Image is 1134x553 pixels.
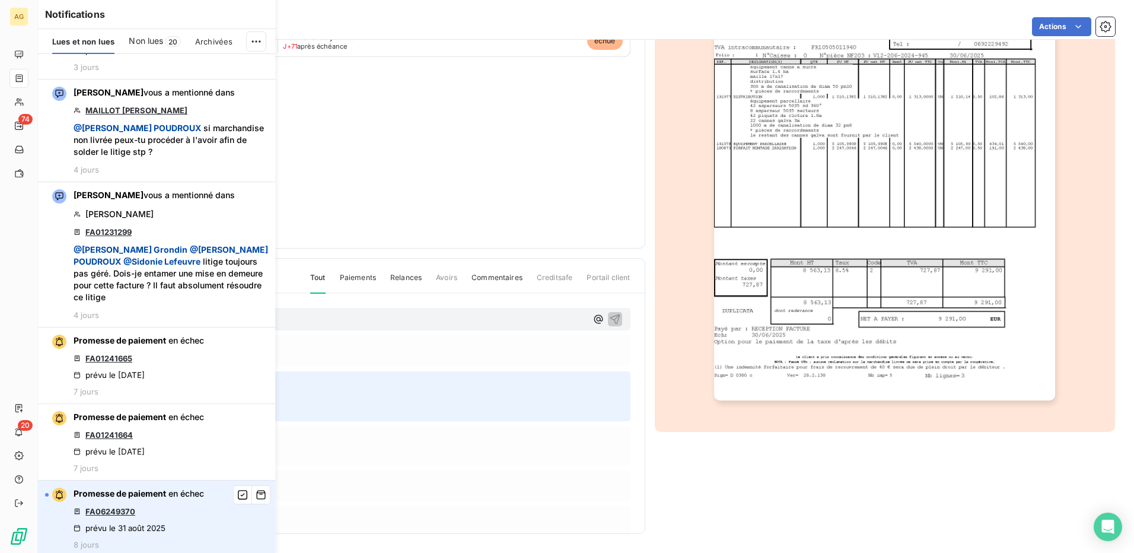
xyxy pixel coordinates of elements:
span: vous a mentionné dans [74,189,235,201]
span: Lues et non lues [52,37,114,46]
div: Open Intercom Messenger [1094,513,1122,541]
span: vous a mentionné dans [74,87,235,98]
span: Promesse de paiement [74,488,166,498]
span: en échec [168,488,204,498]
span: si marchandise non livrée peux-tu procéder à l'avoir afin de solder le litige stp ? [74,122,268,158]
button: Promesse de paiement en échecFA01241665prévu le [DATE]7 jours [38,328,275,404]
span: [PERSON_NAME] [74,87,144,97]
span: @ [PERSON_NAME] Grondin [74,244,187,255]
img: Logo LeanPay [9,527,28,546]
span: en échec [168,412,204,422]
button: Promesse de paiement en échecFA01241664prévu le [DATE]7 jours [38,404,275,481]
span: Promesse de paiement [74,412,166,422]
a: FA06249370 [85,507,135,516]
span: Promesse de paiement [74,335,166,345]
h6: Notifications [45,7,268,21]
span: 4 jours [74,310,99,320]
button: [PERSON_NAME]vous a mentionné dans[PERSON_NAME]FA01231299 @[PERSON_NAME] Grondin @[PERSON_NAME] P... [38,182,275,328]
div: prévu le 31 août 2025 [74,523,165,533]
span: 4 jours [74,165,99,174]
span: échue [587,32,623,50]
div: prévu le [DATE] [74,447,145,456]
span: 20 [165,36,181,47]
span: 7 jours [74,387,98,396]
span: Portail client [587,272,630,293]
a: MAILLOT [PERSON_NAME] [85,106,187,115]
span: Avoirs [436,272,457,293]
span: 7 jours [74,463,98,473]
a: FA01231299 [85,227,132,237]
span: litige toujours pas géré. Dois-je entamer une mise en demeure pour cette facture ? Il faut absolu... [74,244,268,303]
span: Non lues [129,35,163,47]
span: après échéance [283,43,347,50]
span: en échec [168,335,204,345]
button: [PERSON_NAME]vous a mentionné dansMAILLOT [PERSON_NAME] @[PERSON_NAME] POUDROUX si marchandise no... [38,80,275,182]
span: 74 [18,114,33,125]
div: AG [9,7,28,26]
span: Tout [310,272,326,294]
span: Commentaires [472,272,523,293]
a: FA01241665 [85,354,132,363]
span: Relances [390,272,422,293]
span: 3 jours [74,62,99,72]
span: J+71 [283,42,297,50]
span: @ Sidonie Lefeuvre [123,256,200,266]
span: [PERSON_NAME] [74,190,144,200]
span: 20 [18,420,33,431]
span: Creditsafe [537,272,573,293]
span: @ [PERSON_NAME] POUDROUX [74,123,201,133]
span: Archivées [195,37,232,46]
span: 8 jours [74,540,99,549]
div: prévu le [DATE] [74,370,145,380]
a: FA01241664 [85,430,133,440]
span: [PERSON_NAME] [85,208,154,220]
button: Actions [1032,17,1091,36]
span: Paiements [340,272,376,293]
